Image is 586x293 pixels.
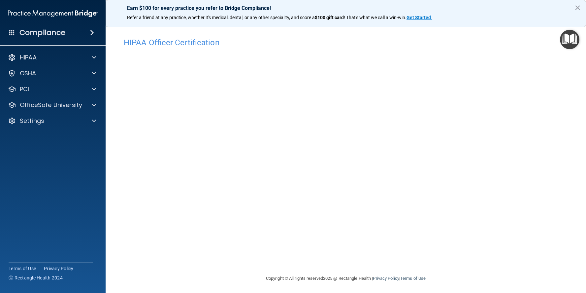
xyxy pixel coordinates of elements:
[560,30,579,49] button: Open Resource Center
[9,275,63,281] span: Ⓒ Rectangle Health 2024
[127,5,565,11] p: Earn $100 for every practice you refer to Bridge Compliance!
[8,7,98,20] img: PMB logo
[407,15,431,20] strong: Get Started
[9,265,36,272] a: Terms of Use
[124,38,568,47] h4: HIPAA Officer Certification
[400,276,426,281] a: Terms of Use
[574,2,581,13] button: Close
[19,28,65,37] h4: Compliance
[20,54,37,61] p: HIPAA
[407,15,432,20] a: Get Started
[20,101,82,109] p: OfficeSafe University
[344,15,407,20] span: ! That's what we call a win-win.
[124,51,568,265] iframe: hipaa-training
[8,85,96,93] a: PCI
[20,117,44,125] p: Settings
[373,276,399,281] a: Privacy Policy
[127,15,315,20] span: Refer a friend at any practice, whether it's medical, dental, or any other speciality, and score a
[8,54,96,61] a: HIPAA
[315,15,344,20] strong: $100 gift card
[44,265,74,272] a: Privacy Policy
[20,69,36,77] p: OSHA
[8,69,96,77] a: OSHA
[20,85,29,93] p: PCI
[8,117,96,125] a: Settings
[225,268,466,289] div: Copyright © All rights reserved 2025 @ Rectangle Health | |
[8,101,96,109] a: OfficeSafe University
